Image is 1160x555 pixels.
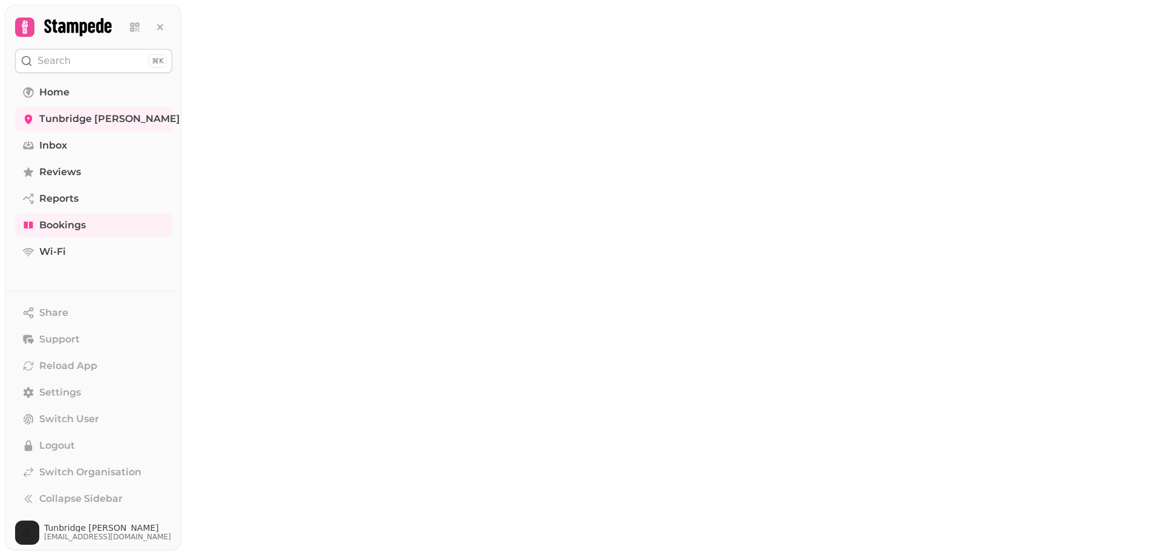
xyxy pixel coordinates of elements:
[15,460,172,484] a: Switch Organisation
[39,306,68,320] span: Share
[39,332,80,347] span: Support
[37,54,71,68] p: Search
[39,492,123,506] span: Collapse Sidebar
[15,354,172,378] button: Reload App
[15,521,172,545] button: User avatarTunbridge [PERSON_NAME][EMAIL_ADDRESS][DOMAIN_NAME]
[15,434,172,458] button: Logout
[15,80,172,104] a: Home
[15,49,172,73] button: Search⌘K
[15,107,172,131] a: Tunbridge [PERSON_NAME]
[39,359,97,373] span: Reload App
[39,385,81,400] span: Settings
[39,191,79,206] span: Reports
[15,487,172,511] button: Collapse Sidebar
[39,85,69,100] span: Home
[149,54,167,68] div: ⌘K
[15,160,172,184] a: Reviews
[44,524,171,532] span: Tunbridge [PERSON_NAME]
[39,138,67,153] span: Inbox
[39,218,86,233] span: Bookings
[39,438,75,453] span: Logout
[39,112,180,126] span: Tunbridge [PERSON_NAME]
[39,165,81,179] span: Reviews
[39,245,66,259] span: Wi-Fi
[15,380,172,405] a: Settings
[15,133,172,158] a: Inbox
[39,412,99,426] span: Switch User
[15,213,172,237] a: Bookings
[39,465,141,480] span: Switch Organisation
[15,240,172,264] a: Wi-Fi
[15,187,172,211] a: Reports
[15,327,172,351] button: Support
[44,532,171,542] span: [EMAIL_ADDRESS][DOMAIN_NAME]
[15,301,172,325] button: Share
[15,407,172,431] button: Switch User
[15,521,39,545] img: User avatar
